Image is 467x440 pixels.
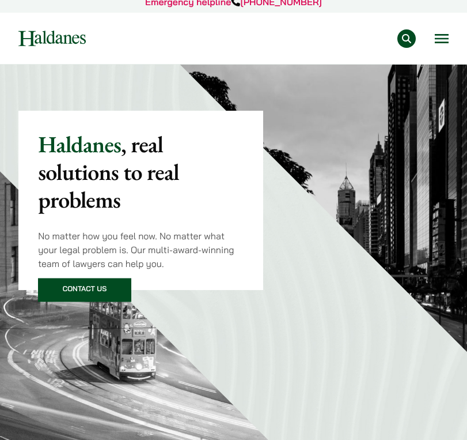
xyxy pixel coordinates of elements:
[18,31,86,46] img: Logo of Haldanes
[38,279,131,302] a: Contact Us
[38,130,243,213] p: Haldanes
[38,129,179,215] mark: , real solutions to real problems
[435,34,449,43] button: Open menu
[397,29,416,48] button: Search
[38,229,243,270] p: No matter how you feel now. No matter what your legal problem is. Our multi-award-winning team of...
